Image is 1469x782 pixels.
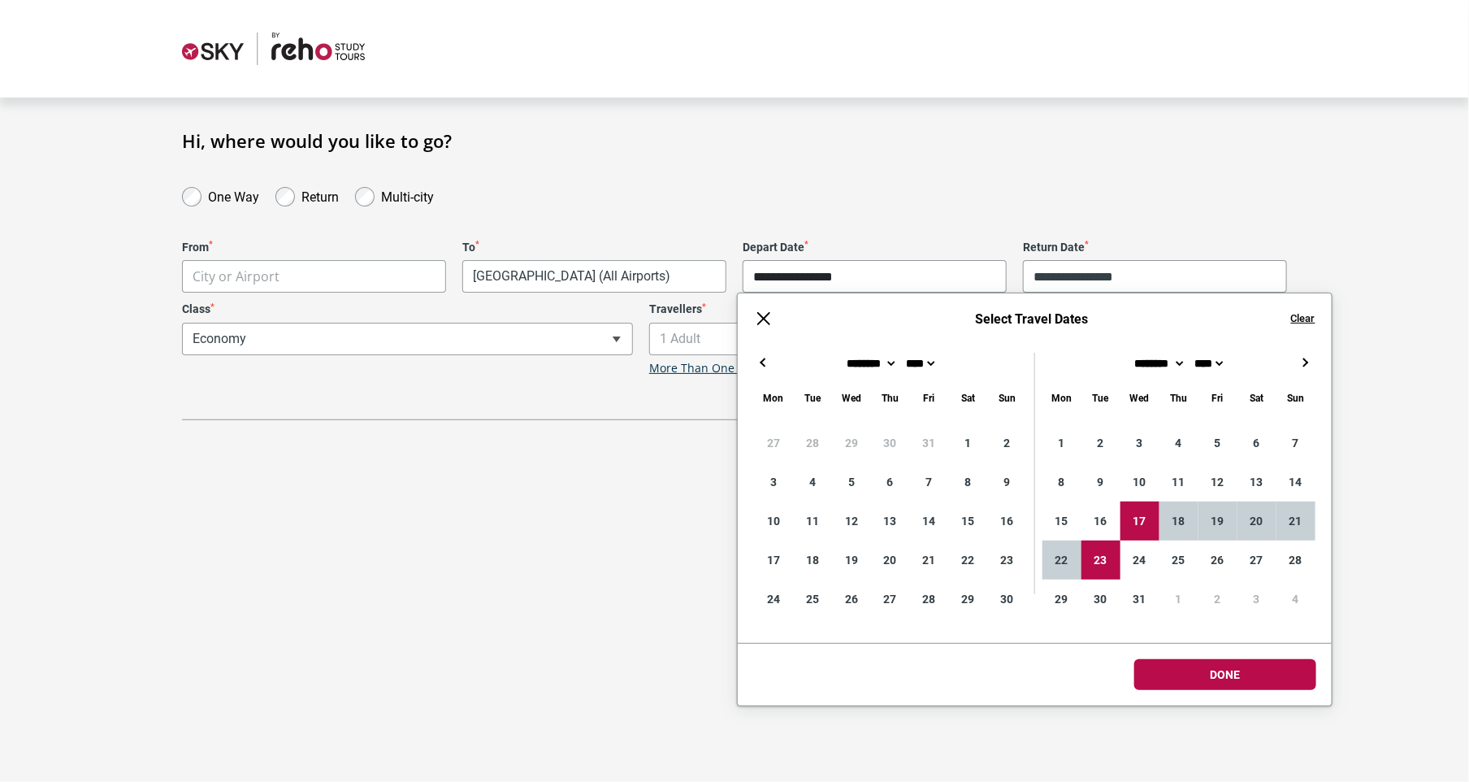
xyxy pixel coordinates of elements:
[1237,463,1276,502] div: 13
[1198,502,1237,541] div: 19
[910,502,949,541] div: 14
[462,260,726,293] span: Rome, Italy
[1081,580,1120,619] div: 30
[649,362,791,376] a: More Than One Traveller?
[1276,389,1315,407] div: Sunday
[793,424,832,463] div: 28
[1198,389,1237,407] div: Friday
[182,241,446,254] label: From
[1237,580,1276,619] div: 3
[988,424,1027,463] div: 2
[1120,463,1159,502] div: 10
[1276,580,1315,619] div: 4
[1198,580,1237,619] div: 2
[988,502,1027,541] div: 16
[1042,389,1081,407] div: Monday
[832,580,871,619] div: 26
[1291,311,1315,326] button: Clear
[793,389,832,407] div: Tuesday
[949,424,988,463] div: 1
[1081,541,1120,580] div: 23
[793,580,832,619] div: 25
[793,463,832,502] div: 4
[988,541,1027,580] div: 23
[832,463,871,502] div: 5
[1081,424,1120,463] div: 2
[832,541,871,580] div: 19
[1237,502,1276,541] div: 20
[1120,424,1159,463] div: 3
[949,389,988,407] div: Saturday
[1276,463,1315,502] div: 14
[183,261,445,293] span: City or Airport
[832,389,871,407] div: Wednesday
[1042,424,1081,463] div: 1
[1120,502,1159,541] div: 17
[910,580,949,619] div: 28
[1276,502,1315,541] div: 21
[949,502,988,541] div: 15
[182,260,446,293] span: City or Airport
[754,389,793,407] div: Monday
[754,424,793,463] div: 27
[832,424,871,463] div: 29
[649,302,1100,316] label: Travellers
[1081,502,1120,541] div: 16
[650,324,1099,354] span: 1 Adult
[463,261,726,292] span: Rome, Italy
[1237,389,1276,407] div: Saturday
[754,353,773,372] button: ←
[793,502,832,541] div: 11
[871,463,910,502] div: 6
[871,580,910,619] div: 27
[649,323,1100,355] span: 1 Adult
[988,463,1027,502] div: 9
[183,324,632,354] span: Economy
[1159,424,1198,463] div: 4
[790,311,1275,327] h6: Select Travel Dates
[949,580,988,619] div: 29
[1081,463,1120,502] div: 9
[1134,659,1316,690] button: Done
[193,267,279,285] span: City or Airport
[910,389,949,407] div: Friday
[1159,502,1198,541] div: 18
[754,541,793,580] div: 17
[381,185,434,205] label: Multi-city
[754,580,793,619] div: 24
[1296,353,1315,372] button: →
[182,323,633,355] span: Economy
[871,424,910,463] div: 30
[1042,502,1081,541] div: 15
[1198,424,1237,463] div: 5
[1237,424,1276,463] div: 6
[988,580,1027,619] div: 30
[754,463,793,502] div: 3
[1237,541,1276,580] div: 27
[1198,541,1237,580] div: 26
[182,302,633,316] label: Class
[1159,463,1198,502] div: 11
[832,502,871,541] div: 12
[910,424,949,463] div: 31
[208,185,259,205] label: One Way
[743,241,1007,254] label: Depart Date
[1159,389,1198,407] div: Thursday
[462,241,726,254] label: To
[1042,463,1081,502] div: 8
[301,185,339,205] label: Return
[793,541,832,580] div: 18
[1120,580,1159,619] div: 31
[182,130,1287,151] h1: Hi, where would you like to go?
[1159,541,1198,580] div: 25
[871,541,910,580] div: 20
[988,389,1027,407] div: Sunday
[754,502,793,541] div: 10
[910,541,949,580] div: 21
[1042,580,1081,619] div: 29
[1042,541,1081,580] div: 22
[910,463,949,502] div: 7
[1023,241,1287,254] label: Return Date
[949,463,988,502] div: 8
[1081,389,1120,407] div: Tuesday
